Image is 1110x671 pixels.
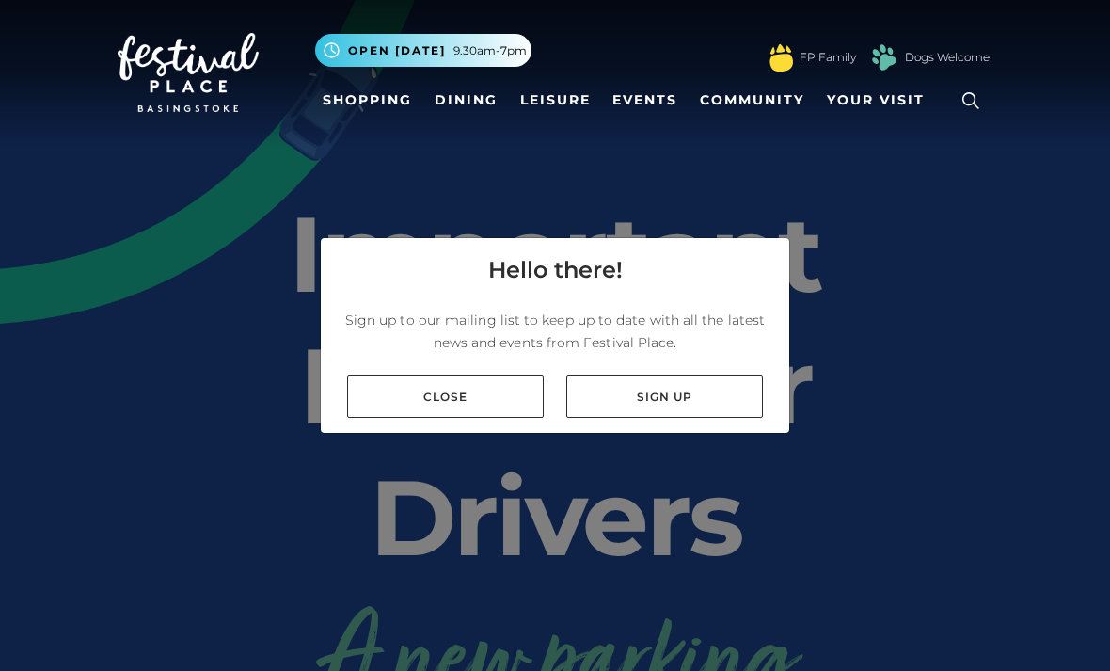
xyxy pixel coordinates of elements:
span: Your Visit [827,90,925,110]
span: 9.30am-7pm [453,42,527,59]
img: Festival Place Logo [118,33,259,112]
a: Events [605,83,685,118]
a: Close [347,375,544,418]
button: Open [DATE] 9.30am-7pm [315,34,531,67]
h4: Hello there! [488,253,623,287]
a: Shopping [315,83,420,118]
a: Dogs Welcome! [905,49,992,66]
a: Dining [427,83,505,118]
span: Open [DATE] [348,42,446,59]
a: Sign up [566,375,763,418]
a: FP Family [800,49,856,66]
a: Your Visit [819,83,942,118]
a: Community [692,83,812,118]
a: Leisure [513,83,598,118]
p: Sign up to our mailing list to keep up to date with all the latest news and events from Festival ... [336,309,774,354]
